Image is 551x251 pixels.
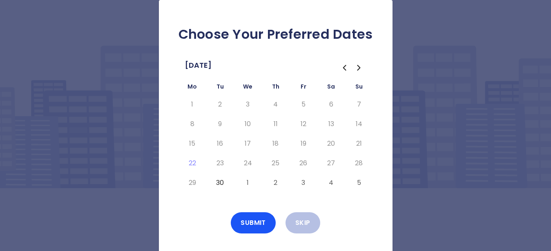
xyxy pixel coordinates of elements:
[172,26,379,42] h2: Choose Your Preferred Dates
[185,176,200,189] button: Monday, September 29th, 2025
[296,157,311,170] button: Friday, September 26th, 2025
[317,82,345,95] th: Saturday
[296,176,311,189] button: Friday, October 3rd, 2025
[352,60,366,75] button: Go to the Next Month
[206,82,234,95] th: Tuesday
[185,137,200,150] button: Monday, September 15th, 2025
[231,212,276,233] button: Submit
[213,137,228,150] button: Tuesday, September 16th, 2025
[296,118,311,131] button: Friday, September 12th, 2025
[352,157,366,170] button: Sunday, September 28th, 2025
[290,82,317,95] th: Friday
[185,59,212,72] span: [DATE]
[262,82,290,95] th: Thursday
[185,98,200,111] button: Monday, September 1st, 2025
[268,157,283,170] button: Thursday, September 25th, 2025
[241,157,255,170] button: Wednesday, September 24th, 2025
[352,137,366,150] button: Sunday, September 21st, 2025
[324,137,339,150] button: Saturday, September 20th, 2025
[268,176,283,189] button: Thursday, October 2nd, 2025
[268,98,283,111] button: Thursday, September 4th, 2025
[185,118,200,131] button: Monday, September 8th, 2025
[178,82,206,95] th: Monday
[268,118,283,131] button: Thursday, September 11th, 2025
[352,118,366,131] button: Sunday, September 14th, 2025
[234,82,262,95] th: Wednesday
[213,157,228,170] button: Tuesday, September 23rd, 2025
[178,82,373,193] table: September 2025
[268,137,283,150] button: Thursday, September 18th, 2025
[213,98,228,111] button: Tuesday, September 2nd, 2025
[241,137,255,150] button: Wednesday, September 17th, 2025
[324,98,339,111] button: Saturday, September 6th, 2025
[345,82,373,95] th: Sunday
[296,137,311,150] button: Friday, September 19th, 2025
[241,176,255,189] button: Wednesday, October 1st, 2025
[241,98,255,111] button: Wednesday, September 3rd, 2025
[286,212,320,233] button: Skip
[213,118,228,131] button: Tuesday, September 9th, 2025
[324,157,339,170] button: Saturday, September 27th, 2025
[213,176,228,189] button: Tuesday, September 30th, 2025
[324,118,339,131] button: Saturday, September 13th, 2025
[337,60,352,75] button: Go to the Previous Month
[352,176,366,189] button: Sunday, October 5th, 2025
[296,98,311,111] button: Friday, September 5th, 2025
[352,98,366,111] button: Sunday, September 7th, 2025
[185,157,200,170] button: Today, Monday, September 22nd, 2025
[241,118,255,131] button: Wednesday, September 10th, 2025
[324,176,339,189] button: Saturday, October 4th, 2025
